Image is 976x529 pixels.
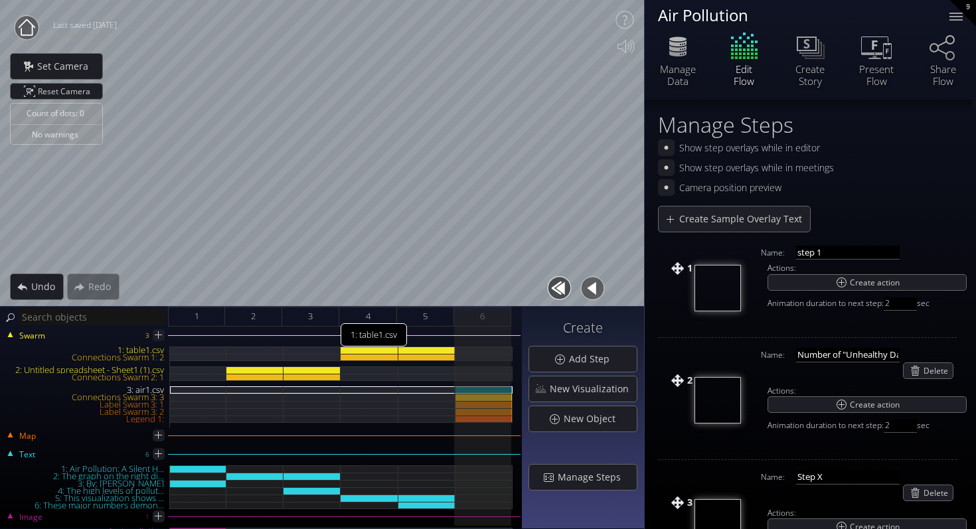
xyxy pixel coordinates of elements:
[1,386,169,394] div: 3: air1.csv
[1,487,169,494] div: 4: The high levels of pollut...
[31,280,63,293] span: Undo
[19,330,45,342] span: Swarm
[768,386,967,414] span: Actions:
[308,308,313,325] span: 3
[529,321,637,335] h3: Create
[658,113,793,136] h2: Manage Steps
[768,263,967,291] span: Actions:
[658,7,933,23] div: Air Pollution
[768,297,967,311] span: Animation duration to next step: sec
[768,419,967,433] span: Animation duration to next step: sec
[145,508,149,525] div: 1
[679,159,834,176] div: Show step overlays while in meetings
[920,63,966,87] div: Share Flow
[1,394,169,401] div: Connections Swarm 3: 3
[761,472,785,483] span: Name:
[924,363,953,378] span: Delete
[1,416,169,423] div: Legend 1:
[679,179,781,196] div: Camera position preview
[19,309,166,325] input: Search objects
[853,63,900,87] div: Present Flow
[1,465,169,473] div: 1: Air Pollution: A Silent H...
[549,382,637,396] span: New Visualization
[850,275,904,290] span: Create action
[1,374,169,381] div: Connections Swarm 2: 1
[19,449,35,461] span: Text
[195,308,199,325] span: 1
[1,494,169,502] div: 5: This visualization shows ...
[557,471,629,484] span: Manage Steps
[761,248,785,259] span: Name:
[251,308,256,325] span: 2
[1,346,169,354] div: 1: table1.csv
[145,327,149,344] div: 3
[850,397,904,412] span: Create action
[787,63,833,87] div: Create Story
[687,374,692,427] span: 2
[1,473,169,480] div: 2: The graph on the right di...
[563,412,623,425] span: New Object
[145,446,149,463] div: 6
[423,308,428,325] span: 5
[679,139,820,156] div: Show step overlays while in editor
[1,354,169,361] div: Connections Swarm 1: 2
[655,63,701,87] div: Manage Data
[480,308,485,325] span: 6
[37,60,96,73] span: Set Camera
[1,480,169,487] div: 3: By: [PERSON_NAME]
[1,401,169,408] div: Label Swarm 3: 1
[38,84,95,99] span: Reset Camera
[19,511,42,523] span: Image
[1,502,169,509] div: 6: These major numbers demon...
[366,308,370,325] span: 4
[924,485,953,500] span: Delete
[687,262,692,315] span: 1
[341,323,407,346] span: 1: table1.csv
[679,212,810,226] span: Create Sample Overlay Text
[568,352,617,366] span: Add Step
[10,273,64,300] div: Undo action
[1,408,169,416] div: Label Swarm 3: 2
[19,430,36,442] span: Map
[761,350,785,361] span: Name:
[1,366,169,374] div: 2: Untitled spreadsheet - Sheet1 (1).csv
